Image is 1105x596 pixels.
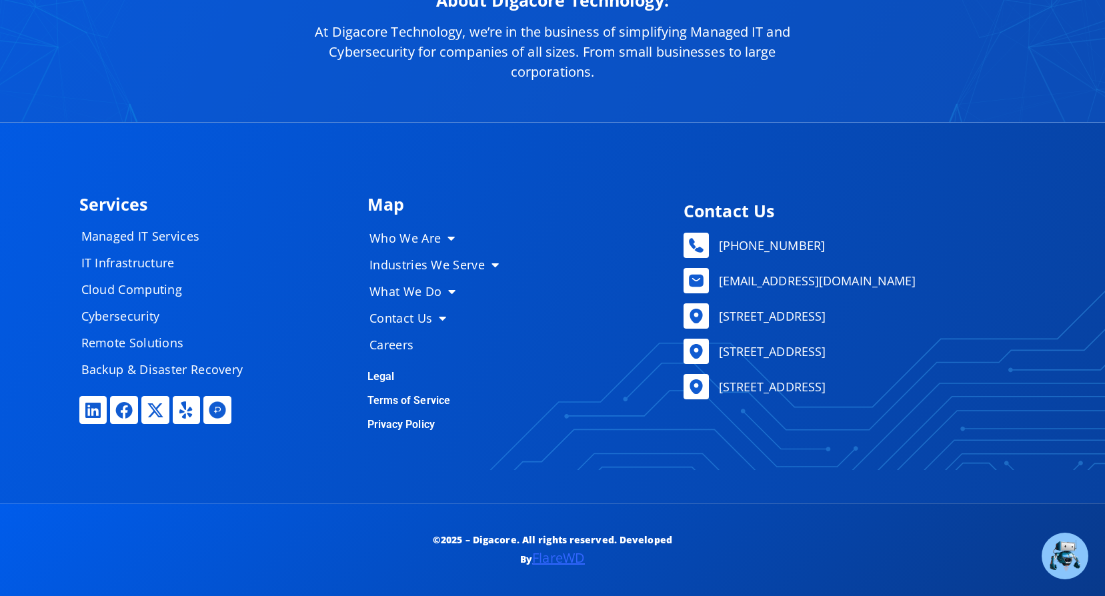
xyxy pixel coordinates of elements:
a: Remote Solutions [68,329,268,356]
a: Cloud Computing [68,276,268,303]
a: Managed IT Services [68,223,268,249]
a: Who We Are [356,225,523,251]
nav: Menu [68,223,268,383]
a: Careers [356,331,523,358]
span: [STREET_ADDRESS] [716,306,826,326]
p: ©2025 – Digacore. All rights reserved. Developed By [403,531,702,569]
a: Backup & Disaster Recovery [68,356,268,383]
h4: Map [367,196,664,213]
span: [STREET_ADDRESS] [716,377,826,397]
a: Legal [367,370,395,383]
a: Contact Us [356,305,523,331]
span: [EMAIL_ADDRESS][DOMAIN_NAME] [716,271,916,291]
a: Cybersecurity [68,303,268,329]
nav: Menu [356,225,523,358]
h4: Contact Us [684,203,1019,219]
a: [PHONE_NUMBER] [684,233,1019,258]
p: At Digacore Technology, we’re in the business of simplifying Managed IT and Cybersecurity for com... [293,22,813,82]
a: [STREET_ADDRESS] [684,339,1019,364]
a: FlareWD [532,549,585,567]
span: [STREET_ADDRESS] [716,341,826,361]
a: [STREET_ADDRESS] [684,374,1019,399]
a: Industries We Serve [356,251,523,278]
a: Privacy Policy [367,418,435,431]
a: IT Infrastructure [68,249,268,276]
a: What We Do [356,278,523,305]
a: Terms of Service [367,394,451,407]
span: [PHONE_NUMBER] [716,235,825,255]
h4: Services [79,196,354,213]
a: [EMAIL_ADDRESS][DOMAIN_NAME] [684,268,1019,293]
a: [STREET_ADDRESS] [684,303,1019,329]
